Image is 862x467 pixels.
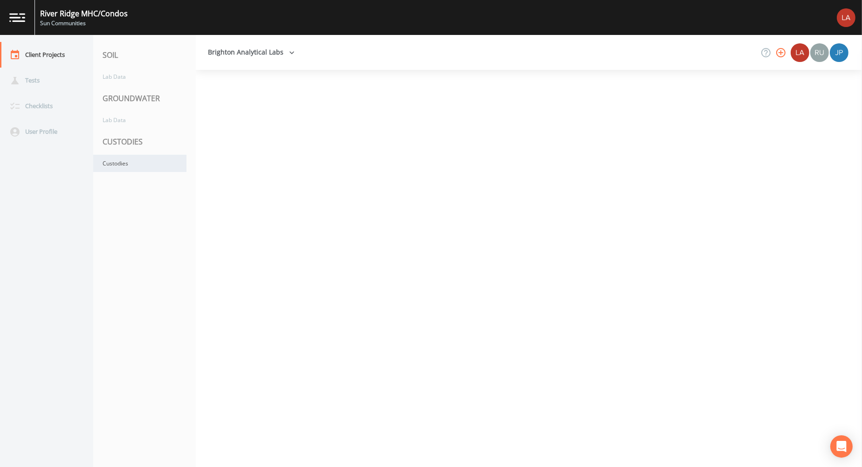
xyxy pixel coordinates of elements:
img: bd2ccfa184a129701e0c260bc3a09f9b [837,8,855,27]
div: Brighton Analytical [790,43,810,62]
div: GROUNDWATER [93,85,196,111]
div: River Ridge MHC/Condos [40,8,128,19]
a: Custodies [93,155,186,172]
img: a5c06d64ce99e847b6841ccd0307af82 [810,43,829,62]
div: Joshua gere Paul [829,43,849,62]
div: Russell Schindler [810,43,829,62]
img: logo [9,13,25,22]
img: bd2ccfa184a129701e0c260bc3a09f9b [791,43,809,62]
div: Open Intercom Messenger [830,435,853,458]
a: Lab Data [93,111,186,129]
a: Lab Data [93,68,186,85]
button: Brighton Analytical Labs [204,44,298,61]
img: 41241ef155101aa6d92a04480b0d0000 [830,43,848,62]
div: CUSTODIES [93,129,196,155]
div: SOIL [93,42,196,68]
div: Sun Communities [40,19,128,27]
